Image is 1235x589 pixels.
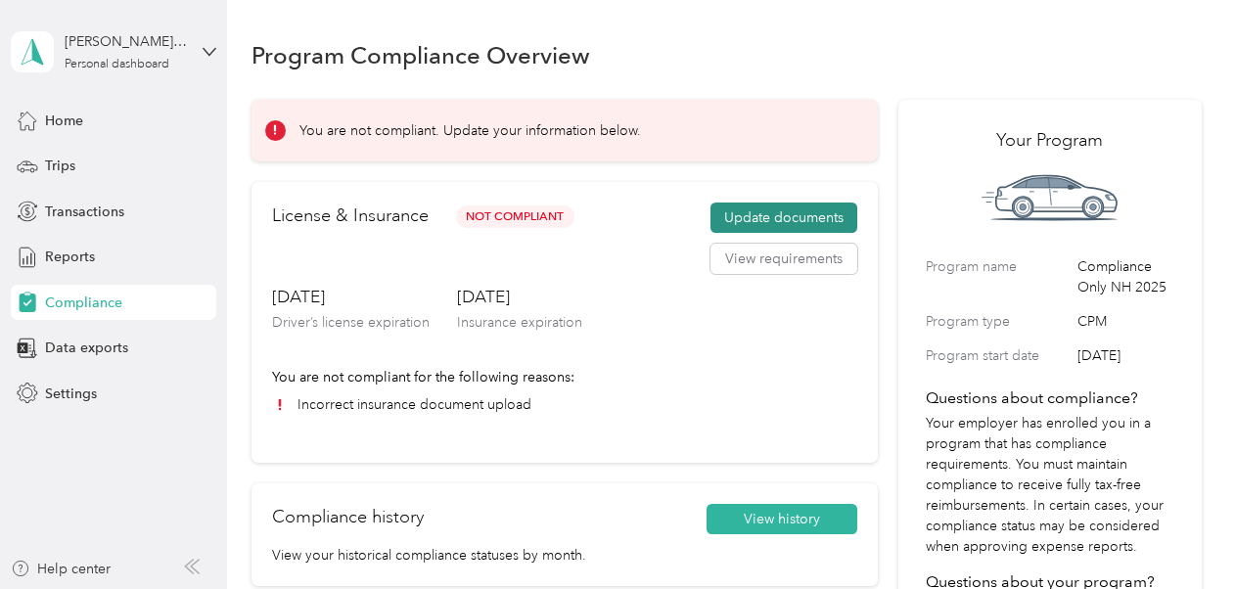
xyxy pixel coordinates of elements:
[45,338,128,358] span: Data exports
[45,202,124,222] span: Transactions
[272,203,429,229] h2: License & Insurance
[926,127,1174,154] h2: Your Program
[457,312,582,333] p: Insurance expiration
[45,247,95,267] span: Reports
[272,394,857,415] li: Incorrect insurance document upload
[45,293,122,313] span: Compliance
[710,203,857,234] button: Update documents
[45,156,75,176] span: Trips
[710,244,857,275] button: View requirements
[926,345,1071,366] label: Program start date
[65,59,169,70] div: Personal dashboard
[45,111,83,131] span: Home
[272,285,430,309] h3: [DATE]
[926,311,1071,332] label: Program type
[11,559,111,579] button: Help center
[926,386,1174,410] h4: Questions about compliance?
[272,504,424,530] h2: Compliance history
[707,504,857,535] button: View history
[456,205,574,228] span: Not Compliant
[457,285,582,309] h3: [DATE]
[299,120,641,141] p: You are not compliant. Update your information below.
[252,45,590,66] h1: Program Compliance Overview
[1077,256,1174,297] span: Compliance Only NH 2025
[272,367,857,387] p: You are not compliant for the following reasons:
[272,545,857,566] p: View your historical compliance statuses by month.
[65,31,187,52] div: [PERSON_NAME] CA. Burns
[926,413,1174,557] p: Your employer has enrolled you in a program that has compliance requirements. You must maintain c...
[926,256,1071,297] label: Program name
[1077,345,1174,366] span: [DATE]
[1125,479,1235,589] iframe: Everlance-gr Chat Button Frame
[45,384,97,404] span: Settings
[1077,311,1174,332] span: CPM
[272,312,430,333] p: Driver’s license expiration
